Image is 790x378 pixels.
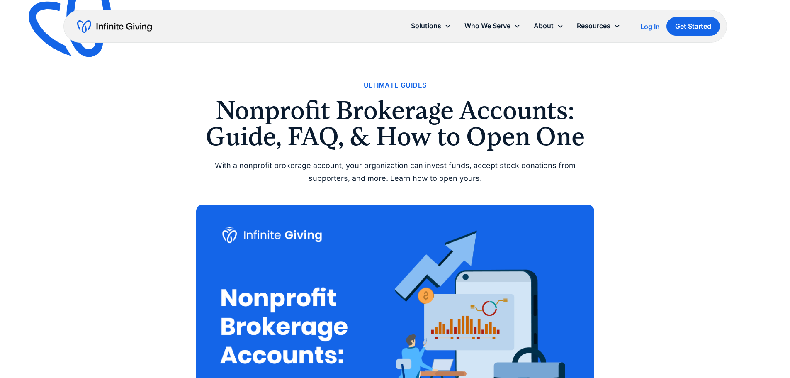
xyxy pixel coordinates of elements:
div: About [527,17,570,35]
div: Solutions [411,20,441,32]
a: Get Started [666,17,720,36]
div: Log In [640,23,660,30]
div: Resources [570,17,627,35]
h1: Nonprofit Brokerage Accounts: Guide, FAQ, & How to Open One [196,98,594,149]
div: Resources [577,20,610,32]
a: Ultimate Guides [364,80,427,91]
a: home [77,20,152,33]
div: With a nonprofit brokerage account, your organization can invest funds, accept stock donations fr... [196,159,594,185]
div: Who We Serve [458,17,527,35]
a: Log In [640,22,660,32]
div: Solutions [404,17,458,35]
div: Who We Serve [464,20,510,32]
div: About [534,20,554,32]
